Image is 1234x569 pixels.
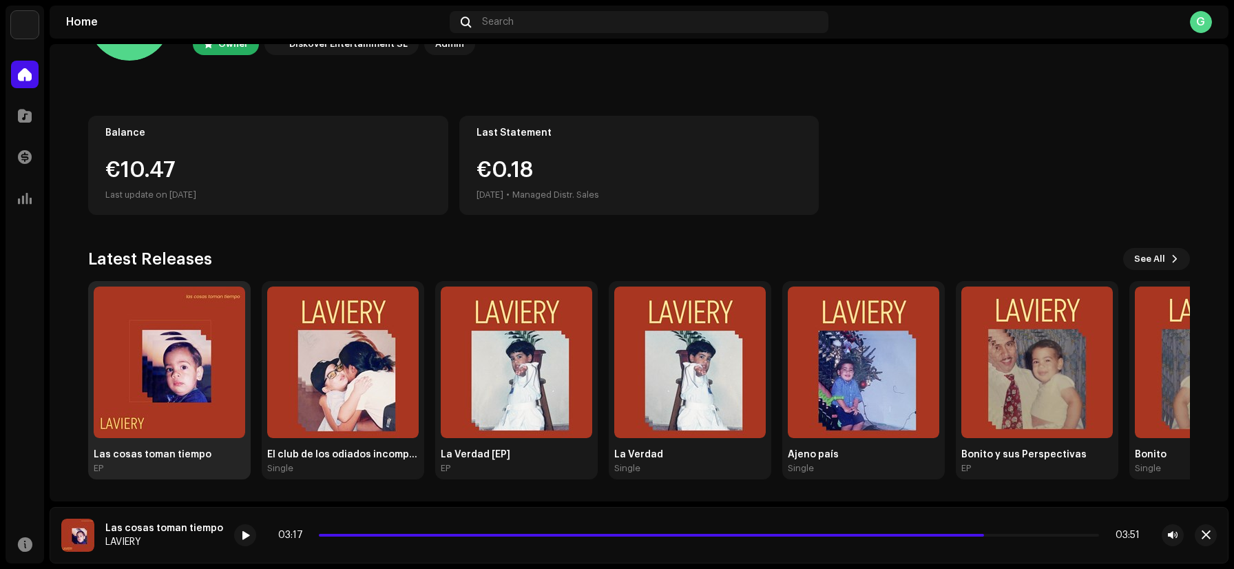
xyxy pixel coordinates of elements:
[88,116,448,215] re-o-card-value: Balance
[94,463,103,474] div: EP
[459,116,819,215] re-o-card-value: Last Statement
[788,287,939,438] img: dac216b6-ed11-4330-90b9-3f096d2934d3
[289,36,408,52] div: Diskover Entertainment SL
[61,519,94,552] img: a277c278-c37c-461b-83a9-65ece659bc99
[1134,245,1165,273] span: See All
[105,187,431,203] div: Last update on [DATE]
[961,463,971,474] div: EP
[477,187,503,203] div: [DATE]
[1123,248,1190,270] button: See All
[614,463,640,474] div: Single
[94,287,245,438] img: a277c278-c37c-461b-83a9-65ece659bc99
[267,449,419,460] div: El club de los odiados incomprendidos
[961,449,1113,460] div: Bonito y sus Perspectivas
[88,248,212,270] h3: Latest Releases
[435,36,464,52] div: Admin
[1105,530,1140,541] div: 03:51
[267,287,419,438] img: 6fb2e38b-1c11-4c44-89b9-976af5b503ba
[441,287,592,438] img: c3788743-c6f3-499c-a5b6-ddfa92b1ea49
[66,17,444,28] div: Home
[506,187,510,203] div: •
[1190,11,1212,33] div: G
[94,449,245,460] div: Las cosas toman tiempo
[482,17,514,28] span: Search
[11,11,39,39] img: 297a105e-aa6c-4183-9ff4-27133c00f2e2
[267,463,293,474] div: Single
[477,127,802,138] div: Last Statement
[788,463,814,474] div: Single
[441,449,592,460] div: La Verdad [EP]
[105,537,223,548] div: LAVIERY
[614,449,766,460] div: La Verdad
[788,449,939,460] div: Ajeno país
[278,530,313,541] div: 03:17
[441,463,450,474] div: EP
[512,187,599,203] div: Managed Distr. Sales
[1135,463,1161,474] div: Single
[614,287,766,438] img: 04a0d68f-c704-47b2-9515-e344ca54996d
[105,523,223,534] div: Las cosas toman tiempo
[961,287,1113,438] img: 1175ce37-ce07-4990-ac1f-ce754c3f30a0
[267,36,284,52] img: 297a105e-aa6c-4183-9ff4-27133c00f2e2
[105,127,431,138] div: Balance
[218,36,248,52] div: Owner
